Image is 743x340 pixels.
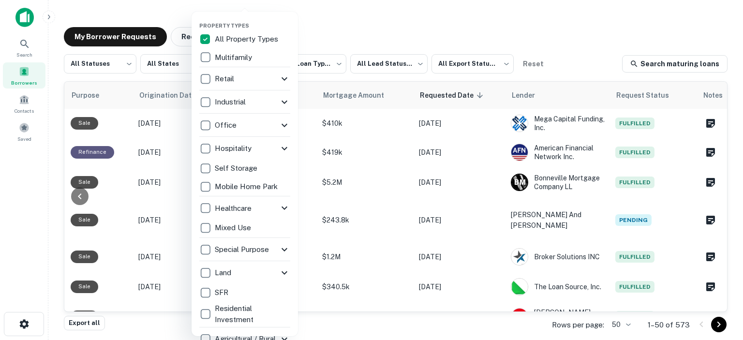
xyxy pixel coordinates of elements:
div: Industrial [199,90,290,114]
p: Special Purpose [215,244,271,255]
div: Retail [199,67,290,90]
div: Special Purpose [199,238,290,261]
p: Hospitality [215,143,253,154]
div: Hospitality [199,137,290,160]
p: Retail [215,73,236,85]
p: Mixed Use [215,222,253,234]
p: Land [215,267,233,279]
div: Healthcare [199,196,290,220]
div: Land [199,261,290,284]
p: All Property Types [215,33,280,45]
span: Property Types [199,23,249,29]
p: Mobile Home Park [215,181,280,192]
p: Healthcare [215,203,253,214]
p: Multifamily [215,52,254,63]
p: Office [215,119,238,131]
p: Self Storage [215,163,259,174]
div: Office [199,114,290,137]
p: Industrial [215,96,248,108]
p: SFR [215,287,230,298]
iframe: Chat Widget [695,263,743,309]
p: Residential Investment [215,303,290,325]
